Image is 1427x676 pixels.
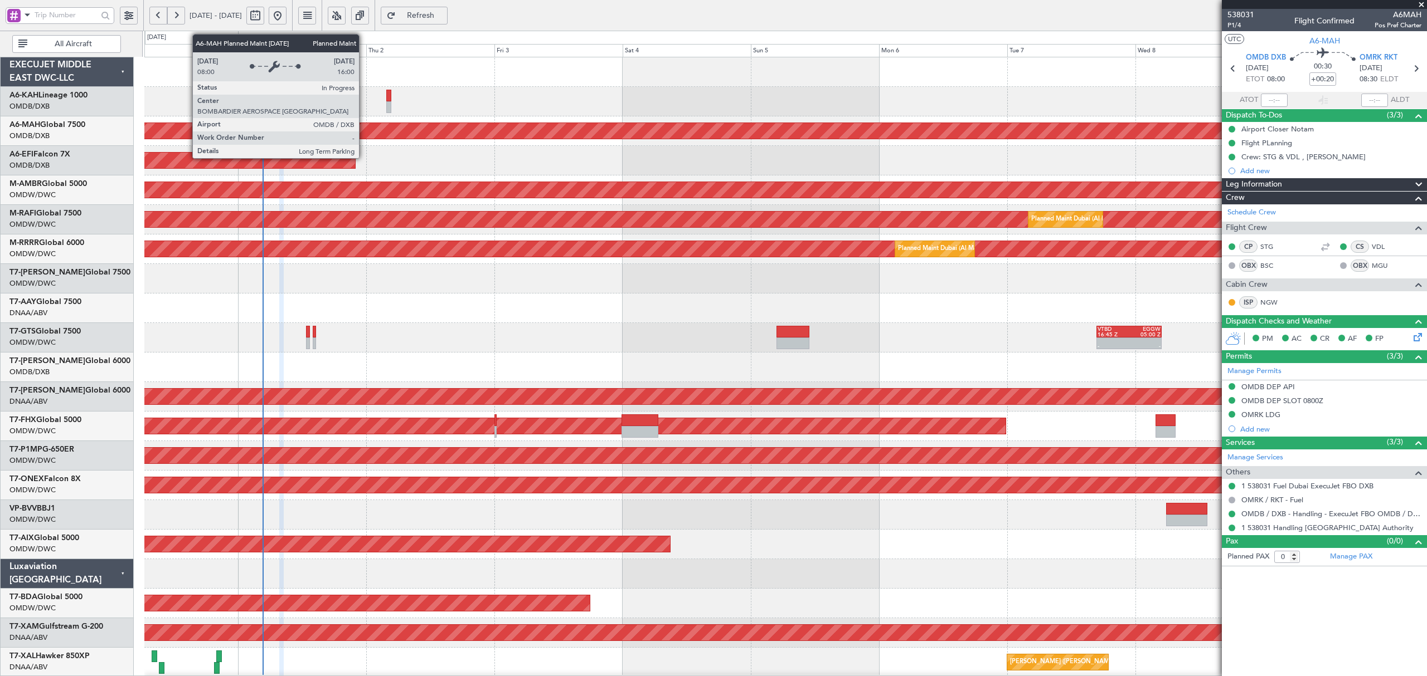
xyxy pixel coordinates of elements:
[1226,222,1267,234] span: Flight Crew
[9,504,55,512] a: VP-BVVBBJ1
[9,386,85,394] span: T7-[PERSON_NAME]
[9,91,88,99] a: A6-KAHLineage 1000
[1226,278,1268,291] span: Cabin Crew
[9,445,74,453] a: T7-P1MPG-650ER
[9,504,37,512] span: VP-BVV
[9,445,42,453] span: T7-P1MP
[1098,326,1129,332] div: VTBD
[1360,52,1397,63] span: OMRK RKT
[1226,109,1282,122] span: Dispatch To-Dos
[1241,523,1414,532] a: 1 538031 Handling [GEOGRAPHIC_DATA] Authority
[9,298,81,306] a: T7-AAYGlobal 7500
[1314,61,1332,72] span: 00:30
[9,160,50,170] a: OMDB/DXB
[1387,436,1403,448] span: (3/3)
[1330,551,1372,562] a: Manage PAX
[9,623,39,630] span: T7-XAM
[9,357,85,365] span: T7-[PERSON_NAME]
[1360,74,1377,85] span: 08:30
[366,44,494,57] div: Thu 2
[1246,74,1264,85] span: ETOT
[1239,296,1258,308] div: ISP
[1246,63,1269,74] span: [DATE]
[1129,326,1161,332] div: EGGW
[1375,21,1421,30] span: Pos Pref Charter
[1262,334,1273,345] span: PM
[1309,35,1340,47] span: A6-MAH
[1240,166,1421,175] div: Add new
[1240,95,1258,106] span: ATOT
[35,7,98,23] input: Trip Number
[9,357,130,365] a: T7-[PERSON_NAME]Global 6000
[9,652,36,660] span: T7-XAL
[190,11,242,21] span: [DATE] - [DATE]
[9,662,47,672] a: DNAA/ABV
[1320,334,1329,345] span: CR
[1227,21,1254,30] span: P1/4
[1241,138,1292,148] div: Flight PLanning
[9,485,56,495] a: OMDW/DWC
[1391,95,1409,106] span: ALDT
[9,268,130,276] a: T7-[PERSON_NAME]Global 7500
[1226,437,1255,449] span: Services
[9,652,90,660] a: T7-XALHawker 850XP
[9,455,56,466] a: OMDW/DWC
[9,180,42,188] span: M-AMBR
[110,44,238,57] div: Tue 30
[238,44,366,57] div: Wed 1
[898,241,1008,257] div: Planned Maint Dubai (Al Maktoum Intl)
[1261,94,1288,107] input: --:--
[1372,242,1397,252] a: VDL
[9,386,130,394] a: T7-[PERSON_NAME]Global 6000
[9,239,39,247] span: M-RRRR
[1267,74,1285,85] span: 08:00
[9,91,38,99] span: A6-KAH
[1227,9,1254,21] span: 538031
[9,249,56,259] a: OMDW/DWC
[1246,52,1286,63] span: OMDB DXB
[1227,452,1283,463] a: Manage Services
[9,219,56,229] a: OMDW/DWC
[1227,207,1276,218] a: Schedule Crew
[1227,551,1269,562] label: Planned PAX
[9,337,56,347] a: OMDW/DWC
[9,633,47,643] a: DNAA/ABV
[9,239,84,247] a: M-RRRRGlobal 6000
[1241,124,1314,134] div: Airport Closer Notam
[1226,350,1252,363] span: Permits
[147,33,166,42] div: [DATE]
[9,623,103,630] a: T7-XAMGulfstream G-200
[751,44,879,57] div: Sun 5
[9,121,85,129] a: A6-MAHGlobal 7500
[1241,509,1421,518] a: OMDB / DXB - Handling - ExecuJet FBO OMDB / DXB
[1007,44,1135,57] div: Tue 7
[9,150,33,158] span: A6-EFI
[9,593,82,601] a: T7-BDAGlobal 5000
[1129,344,1161,349] div: -
[1372,261,1397,271] a: MGU
[9,534,34,542] span: T7-AIX
[1260,297,1285,307] a: NGW
[1129,332,1161,337] div: 05:00 Z
[9,416,36,424] span: T7-FHX
[1226,466,1250,479] span: Others
[1292,334,1302,345] span: AC
[1227,366,1282,377] a: Manage Permits
[381,7,448,25] button: Refresh
[9,298,36,306] span: T7-AAY
[1351,241,1369,253] div: CS
[9,101,50,111] a: OMDB/DXB
[30,40,117,48] span: All Aircraft
[9,308,47,318] a: DNAA/ABV
[1375,9,1421,21] span: A6MAH
[9,131,50,141] a: OMDB/DXB
[1241,382,1295,391] div: OMDB DEP API
[1239,241,1258,253] div: CP
[1375,334,1384,345] span: FP
[1226,315,1332,328] span: Dispatch Checks and Weather
[9,367,50,377] a: OMDB/DXB
[1098,344,1129,349] div: -
[1241,481,1373,491] a: 1 538031 Fuel Dubai ExecuJet FBO DXB
[1010,654,1127,670] div: [PERSON_NAME] ([PERSON_NAME] Intl)
[1387,109,1403,121] span: (3/3)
